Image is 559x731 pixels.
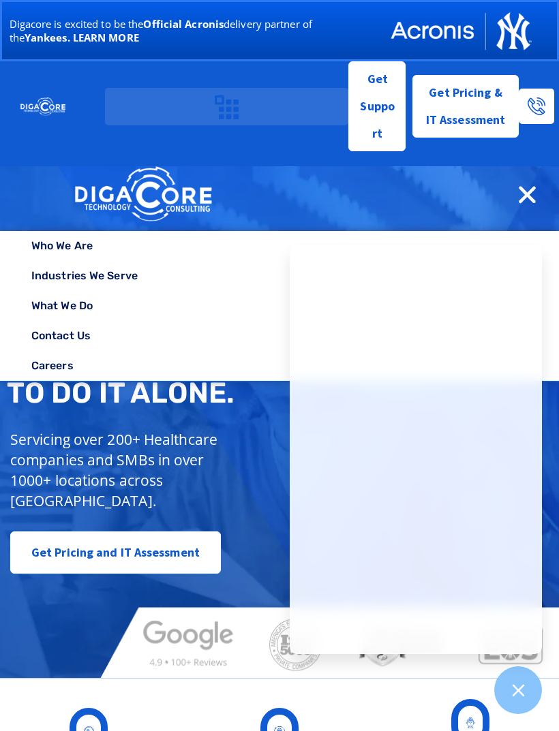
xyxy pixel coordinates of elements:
[143,17,224,31] b: Official Acronis
[10,429,233,511] p: Servicing over 200+ Healthcare companies and SMBs in over 1000+ locations across [GEOGRAPHIC_DATA].
[20,97,65,116] img: DigaCore Technology Consulting
[74,165,212,224] img: DigaCore Technology Consulting
[348,61,406,151] a: Get Support
[10,17,357,44] p: Digacore is excited to be the delivery partner of the
[73,31,139,44] a: LEARN MORE
[10,531,221,574] a: Get Pricing and IT Assessment
[465,717,476,728] img: Digacore Services - peace of mind
[31,539,200,566] span: Get Pricing and IT Assessment
[412,75,519,138] a: Get Pricing & IT Assessment
[360,65,395,147] span: Get Support
[423,79,508,134] span: Get Pricing & IT Assessment
[290,245,542,654] iframe: Chatgenie Messenger
[209,88,245,125] div: Menu Toggle
[25,31,70,44] b: Yankees.
[509,177,545,213] div: Menu Toggle
[7,346,283,409] h2: You don’t have to do IT alone.
[389,10,532,52] img: Acronis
